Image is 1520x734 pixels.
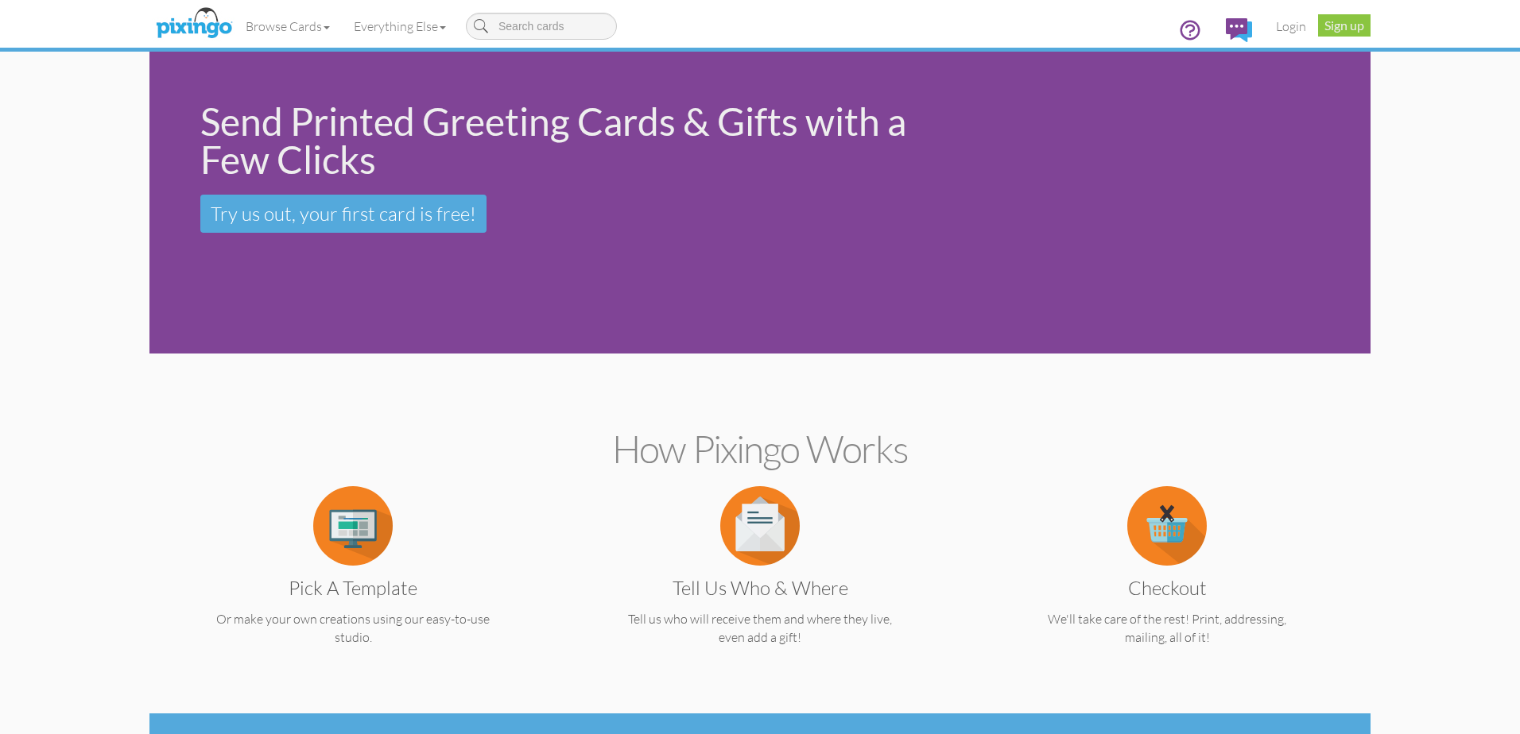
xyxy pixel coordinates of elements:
[234,6,342,46] a: Browse Cards
[995,516,1340,647] a: Checkout We'll take care of the rest! Print, addressing, mailing, all of it!
[200,102,951,179] div: Send Printed Greeting Cards & Gifts with a Few Clicks
[180,610,525,647] p: Or make your own creations using our easy-to-use studio.
[1318,14,1371,37] a: Sign up
[1264,6,1318,46] a: Login
[599,578,921,598] h3: Tell us Who & Where
[995,610,1340,647] p: We'll take care of the rest! Print, addressing, mailing, all of it!
[313,486,393,566] img: item.alt
[720,486,800,566] img: item.alt
[180,516,525,647] a: Pick a Template Or make your own creations using our easy-to-use studio.
[192,578,514,598] h3: Pick a Template
[200,195,487,233] a: Try us out, your first card is free!
[211,202,476,226] span: Try us out, your first card is free!
[177,428,1343,470] h2: How Pixingo works
[466,13,617,40] input: Search cards
[587,516,933,647] a: Tell us Who & Where Tell us who will receive them and where they live, even add a gift!
[587,610,933,647] p: Tell us who will receive them and where they live, even add a gift!
[1226,18,1252,42] img: comments.svg
[1006,578,1328,598] h3: Checkout
[152,4,236,44] img: pixingo logo
[1127,486,1207,566] img: item.alt
[342,6,458,46] a: Everything Else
